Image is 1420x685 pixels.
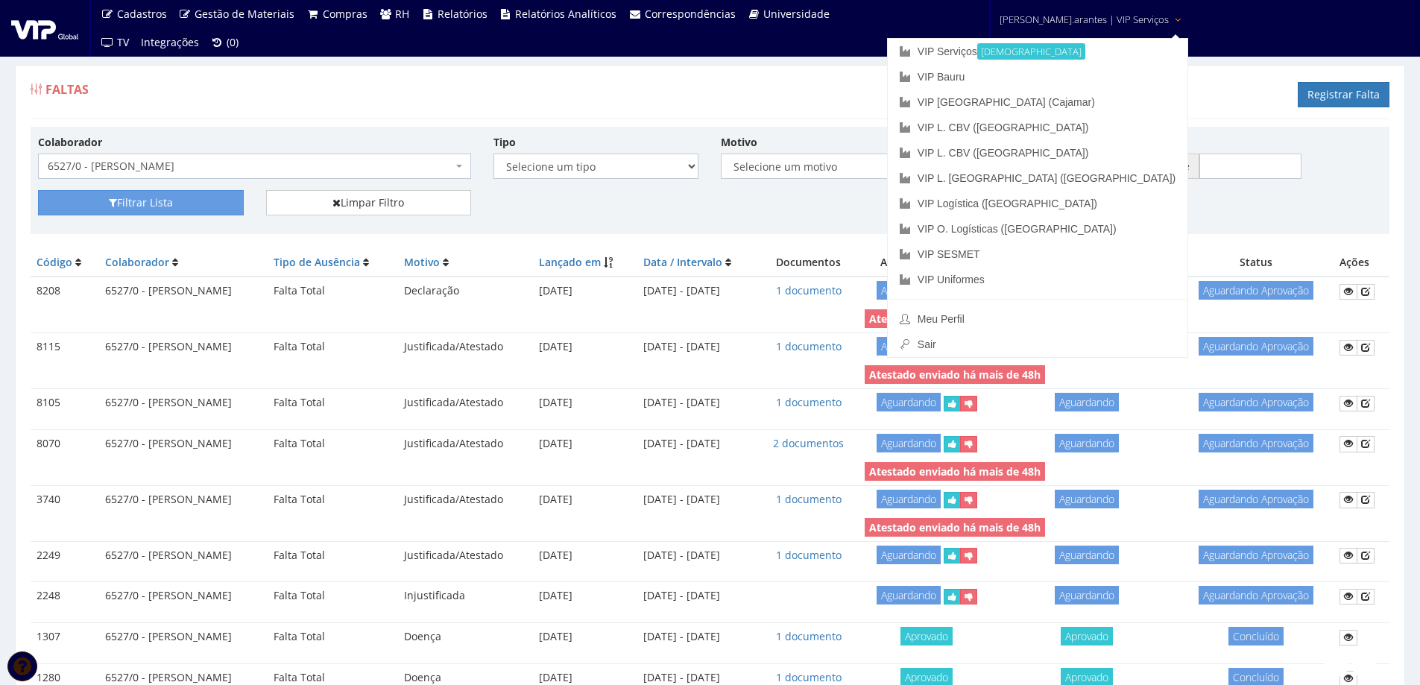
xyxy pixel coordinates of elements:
[888,39,1187,64] a: VIP Serviços[DEMOGRAPHIC_DATA]
[141,35,199,49] span: Integrações
[38,190,244,215] button: Filtrar Lista
[888,115,1187,140] a: VIP L. CBV ([GEOGRAPHIC_DATA])
[776,339,842,353] a: 1 documento
[99,429,268,458] td: 6527/0 - [PERSON_NAME]
[1228,627,1284,645] span: Concluído
[274,255,360,269] a: Tipo de Ausência
[888,332,1187,357] a: Sair
[493,135,516,150] label: Tipo
[888,242,1187,267] a: VIP SESMET
[31,429,99,458] td: 8070
[515,7,616,21] span: Relatórios Analíticos
[1055,586,1119,604] span: Aguardando
[776,548,842,562] a: 1 documento
[195,7,294,21] span: Gestão de Materiais
[99,541,268,569] td: 6527/0 - [PERSON_NAME]
[117,7,167,21] span: Cadastros
[268,429,398,458] td: Falta Total
[31,485,99,514] td: 3740
[268,582,398,610] td: Falta Total
[533,333,637,362] td: [DATE]
[31,389,99,417] td: 8105
[637,582,759,610] td: [DATE] - [DATE]
[900,627,953,645] span: Aprovado
[135,28,205,57] a: Integrações
[268,333,398,362] td: Falta Total
[45,81,89,98] span: Faltas
[395,7,409,21] span: RH
[533,277,637,306] td: [DATE]
[31,277,99,306] td: 8208
[1055,434,1119,452] span: Aguardando
[869,464,1041,479] strong: Atestado enviado há mais de 48h
[99,485,268,514] td: 6527/0 - [PERSON_NAME]
[1055,393,1119,411] span: Aguardando
[31,623,99,651] td: 1307
[888,191,1187,216] a: VIP Logística ([GEOGRAPHIC_DATA])
[398,485,533,514] td: Justificada/Atestado
[758,249,859,277] th: Documentos
[1199,586,1313,604] span: Aguardando Aprovação
[1179,249,1333,277] th: Status
[877,586,941,604] span: Aguardando
[227,35,239,49] span: (0)
[533,389,637,417] td: [DATE]
[205,28,245,57] a: (0)
[888,64,1187,89] a: VIP Bauru
[38,135,102,150] label: Colaborador
[877,393,941,411] span: Aguardando
[533,485,637,514] td: [DATE]
[637,485,759,514] td: [DATE] - [DATE]
[99,277,268,306] td: 6527/0 - [PERSON_NAME]
[888,165,1187,191] a: VIP L. [GEOGRAPHIC_DATA] ([GEOGRAPHIC_DATA])
[533,541,637,569] td: [DATE]
[877,337,941,356] span: Aguardando
[99,623,268,651] td: 6527/0 - [PERSON_NAME]
[268,541,398,569] td: Falta Total
[533,582,637,610] td: [DATE]
[31,541,99,569] td: 2249
[1199,434,1313,452] span: Aguardando Aprovação
[268,389,398,417] td: Falta Total
[1055,490,1119,508] span: Aguardando
[877,490,941,508] span: Aguardando
[869,520,1041,534] strong: Atestado enviado há mais de 48h
[643,255,722,269] a: Data / Intervalo
[637,389,759,417] td: [DATE] - [DATE]
[859,249,994,277] th: Aprovado pelo RH
[1199,281,1313,300] span: Aguardando Aprovação
[776,670,842,684] a: 1 documento
[533,429,637,458] td: [DATE]
[637,333,759,362] td: [DATE] - [DATE]
[398,623,533,651] td: Doença
[888,306,1187,332] a: Meu Perfil
[773,436,844,450] a: 2 documentos
[637,623,759,651] td: [DATE] - [DATE]
[398,582,533,610] td: Injustificada
[888,140,1187,165] a: VIP L. CBV ([GEOGRAPHIC_DATA])
[398,277,533,306] td: Declaração
[1055,546,1119,564] span: Aguardando
[776,629,842,643] a: 1 documento
[721,135,757,150] label: Motivo
[877,546,941,564] span: Aguardando
[776,492,842,506] a: 1 documento
[31,333,99,362] td: 8115
[398,333,533,362] td: Justificada/Atestado
[99,333,268,362] td: 6527/0 - [PERSON_NAME]
[888,267,1187,292] a: VIP Uniformes
[268,485,398,514] td: Falta Total
[398,541,533,569] td: Justificada/Atestado
[1334,249,1389,277] th: Ações
[105,255,169,269] a: Colaborador
[869,312,1041,326] strong: Atestado enviado há mais de 48h
[268,277,398,306] td: Falta Total
[1298,82,1389,107] a: Registrar Falta
[637,429,759,458] td: [DATE] - [DATE]
[38,154,471,179] span: 6527/0 - EVERTON FERREIRA SANTOS
[888,216,1187,242] a: VIP O. Logísticas ([GEOGRAPHIC_DATA])
[637,541,759,569] td: [DATE] - [DATE]
[99,389,268,417] td: 6527/0 - [PERSON_NAME]
[977,43,1085,60] small: [DEMOGRAPHIC_DATA]
[48,159,452,174] span: 6527/0 - EVERTON FERREIRA SANTOS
